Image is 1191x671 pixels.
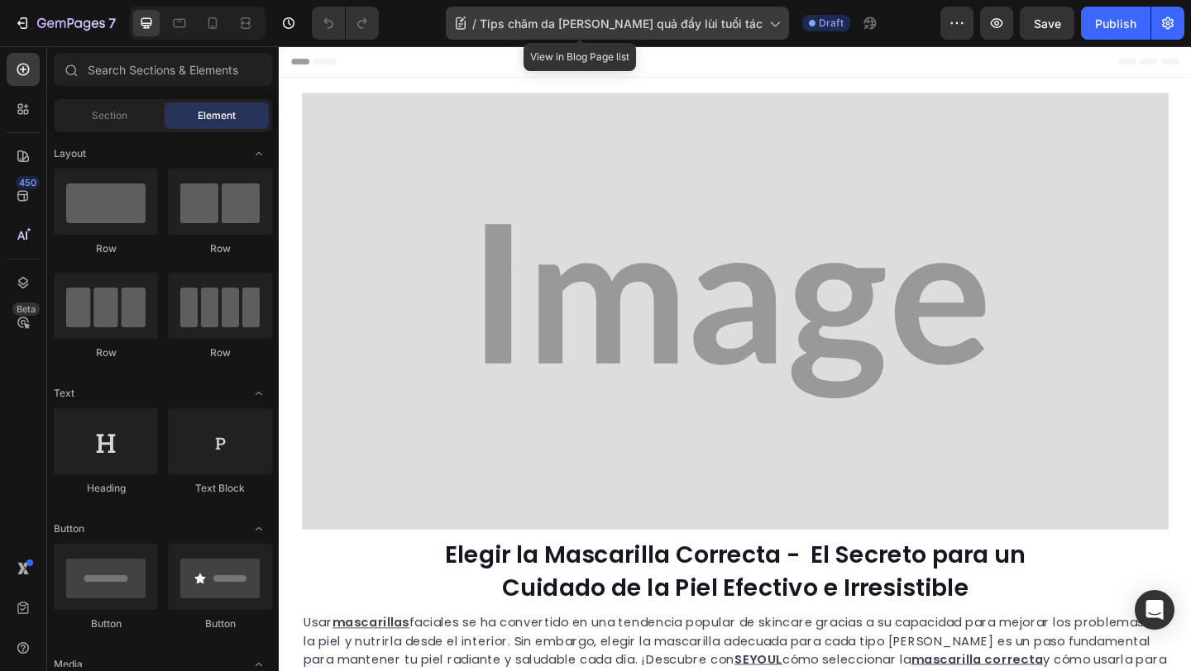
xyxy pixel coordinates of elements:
[181,535,812,571] span: Elegir la Mascarilla Correcta - El Secreto para un
[279,46,1191,671] iframe: Design area
[54,616,158,631] div: Button
[108,13,116,33] p: 7
[54,53,272,86] input: Search Sections & Elements
[819,16,844,31] span: Draft
[312,7,379,40] div: Undo/Redo
[16,176,40,189] div: 450
[54,521,84,536] span: Button
[168,481,272,496] div: Text Block
[472,15,476,32] span: /
[54,386,74,401] span: Text
[246,140,272,167] span: Toggle open
[54,481,158,496] div: Heading
[54,241,158,256] div: Row
[1020,7,1074,40] button: Save
[1081,7,1150,40] button: Publish
[7,7,123,40] button: 7
[25,50,968,526] img: 1100x555
[480,15,763,32] span: Tips chăm da [PERSON_NAME] quả đẩy lùi tuổi tác
[92,108,127,123] span: Section
[1034,17,1061,31] span: Save
[246,516,272,542] span: Toggle open
[1095,15,1136,32] div: Publish
[246,380,272,407] span: Toggle open
[168,241,272,256] div: Row
[58,617,142,636] a: mascarillas
[54,345,158,360] div: Row
[1135,590,1174,630] div: Open Intercom Messenger
[54,146,86,161] span: Layout
[168,616,272,631] div: Button
[242,570,750,607] span: Cuidado de la Piel Efectivo e Irresistible
[168,345,272,360] div: Row
[198,108,236,123] span: Element
[12,302,40,316] div: Beta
